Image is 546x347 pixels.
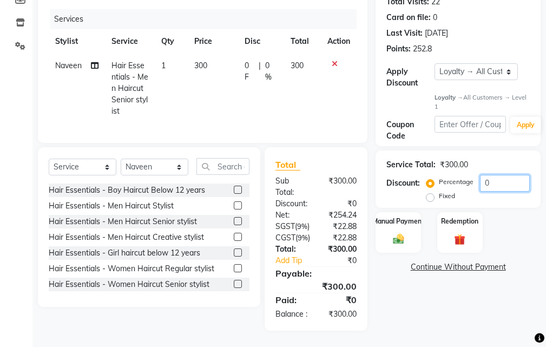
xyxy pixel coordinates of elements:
[291,61,304,70] span: 300
[275,221,295,231] span: SGST
[267,232,318,244] div: ( )
[433,12,437,23] div: 0
[390,233,407,245] img: _cash.svg
[238,29,284,54] th: Disc
[265,60,278,83] span: 0 %
[378,261,538,273] a: Continue Without Payment
[316,198,365,209] div: ₹0
[386,119,434,142] div: Coupon Code
[413,43,432,55] div: 252.8
[316,175,365,198] div: ₹300.00
[49,263,214,274] div: Hair Essentials - Women Haircut Regular stylist
[49,216,197,227] div: Hair Essentials - Men Haircut Senior stylist
[284,29,321,54] th: Total
[267,198,316,209] div: Discount:
[267,209,316,221] div: Net:
[267,267,365,280] div: Payable:
[297,222,307,231] span: 9%
[440,159,468,171] div: ₹300.00
[439,191,455,201] label: Fixed
[267,309,316,320] div: Balance :
[267,244,316,255] div: Total:
[49,200,174,212] div: Hair Essentials - Men Haircut Stylist
[435,94,463,101] strong: Loyalty →
[275,159,300,171] span: Total
[435,93,530,112] div: All Customers → Level 1
[245,60,255,83] span: 0 F
[316,209,365,221] div: ₹254.24
[49,232,204,243] div: Hair Essentials - Men Haircut Creative stylist
[298,233,308,242] span: 9%
[318,221,365,232] div: ₹22.88
[372,217,424,226] label: Manual Payment
[49,185,205,196] div: Hair Essentials - Boy Haircut Below 12 years
[318,232,365,244] div: ₹22.88
[267,175,316,198] div: Sub Total:
[451,233,469,246] img: _gift.svg
[194,61,207,70] span: 300
[50,9,365,29] div: Services
[386,178,420,189] div: Discount:
[49,247,200,259] div: Hair Essentials - Girl haircut below 12 years
[49,29,105,54] th: Stylist
[267,293,316,306] div: Paid:
[441,217,478,226] label: Redemption
[267,221,318,232] div: ( )
[321,29,357,54] th: Action
[324,255,365,266] div: ₹0
[275,233,295,243] span: CGST
[386,28,423,39] div: Last Visit:
[316,244,365,255] div: ₹300.00
[267,255,324,266] a: Add Tip
[510,117,541,133] button: Apply
[386,43,411,55] div: Points:
[435,116,506,133] input: Enter Offer / Coupon Code
[267,280,365,293] div: ₹300.00
[55,61,82,70] span: Naveen
[386,66,434,89] div: Apply Discount
[316,293,365,306] div: ₹0
[259,60,261,83] span: |
[386,159,436,171] div: Service Total:
[386,12,431,23] div: Card on file:
[111,61,148,116] span: Hair Essentials - Men Haircut Senior stylist
[49,279,209,290] div: Hair Essentials - Women Haircut Senior stylist
[155,29,188,54] th: Qty
[439,177,473,187] label: Percentage
[105,29,155,54] th: Service
[425,28,448,39] div: [DATE]
[196,158,249,175] input: Search or Scan
[161,61,166,70] span: 1
[316,309,365,320] div: ₹300.00
[188,29,238,54] th: Price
